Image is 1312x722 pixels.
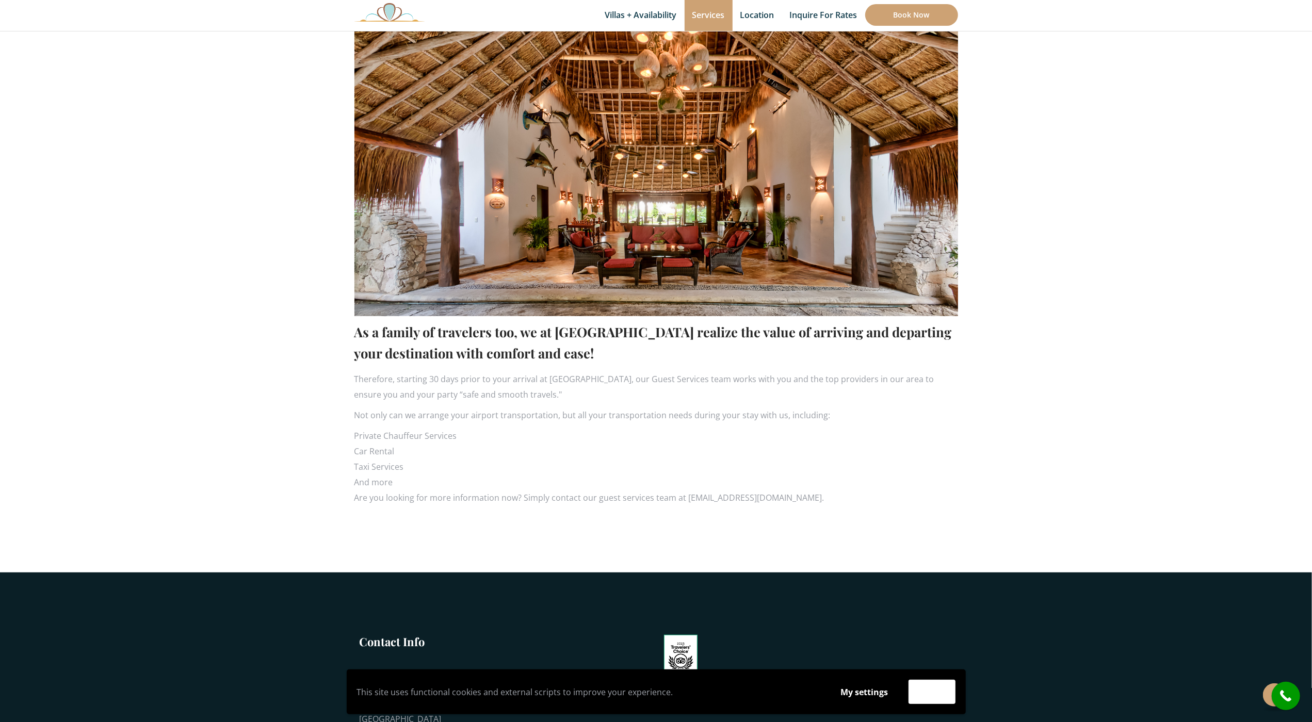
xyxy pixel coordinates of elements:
li: Private Chauffeur Services [354,428,958,444]
li: And more [354,474,958,490]
h2: As a family of travelers too, we at [GEOGRAPHIC_DATA] realize the value of arriving and departing... [354,321,958,364]
h3: Contact Info [360,634,494,649]
p: Therefore, starting 30 days prior to your arrival at [GEOGRAPHIC_DATA], our Guest Services team w... [354,371,958,402]
button: My settings [831,680,898,704]
a: call [1272,682,1300,710]
button: Accept [909,680,955,704]
img: Tripadvisor [664,635,698,685]
li: Taxi Services [354,459,958,474]
p: Are you looking for more information now? Simply contact our guest services team at [EMAIL_ADDRES... [354,490,958,505]
img: Awesome Logo [354,3,425,22]
p: This site uses functional cookies and external scripts to improve your experience. [357,684,821,700]
p: Not only can we arrange your airport transportation, but all your transportation needs during you... [354,407,958,423]
i: call [1274,684,1298,708]
li: Car Rental [354,444,958,459]
a: Book Now [865,4,958,26]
